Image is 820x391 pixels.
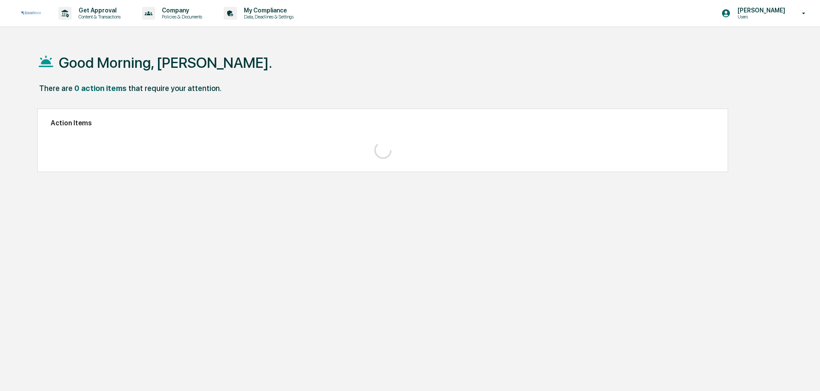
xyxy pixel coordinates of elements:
[731,7,790,14] p: [PERSON_NAME]
[59,54,272,71] h1: Good Morning, [PERSON_NAME].
[51,119,715,127] h2: Action Items
[155,14,207,20] p: Policies & Documents
[74,84,127,93] div: 0 action items
[39,84,73,93] div: There are
[128,84,222,93] div: that require your attention.
[155,7,207,14] p: Company
[237,14,298,20] p: Data, Deadlines & Settings
[21,11,41,16] img: logo
[72,7,125,14] p: Get Approval
[237,7,298,14] p: My Compliance
[731,14,790,20] p: Users
[72,14,125,20] p: Content & Transactions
